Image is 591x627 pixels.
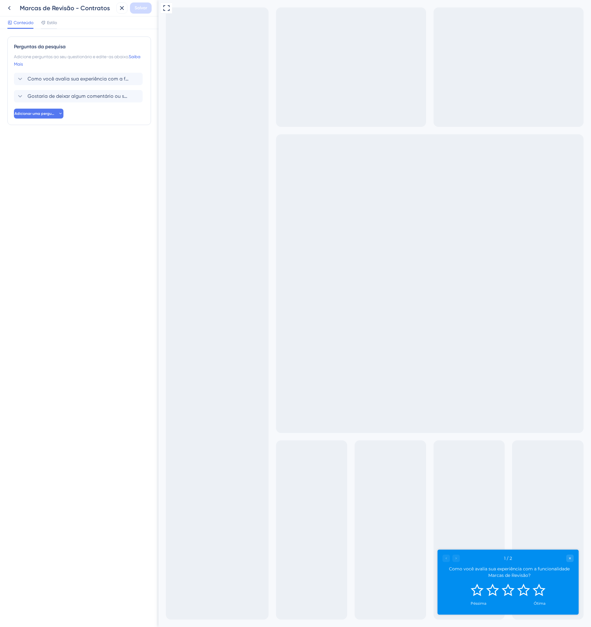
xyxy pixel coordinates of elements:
[135,4,147,12] span: Salvar
[15,111,56,116] span: Adicionar uma pergunta
[130,2,152,14] button: Salvar
[28,93,130,100] span: Gostaria de deixar algum comentário ou sugestão sobre a funcionalidade Marcas de Revisão?
[14,43,145,50] div: Perguntas da pesquisa
[279,550,420,615] iframe: UserGuiding Survey
[14,109,63,119] button: Adicionar uma pergunta
[14,53,145,68] div: Adicione perguntas ao seu questionário e edite-as abaixo.
[20,4,114,12] div: Marcas de Revisão - Contratos
[28,75,130,83] span: Como você avalia sua experiência com a funcionalidade Marcas de Revisão?
[14,19,33,26] span: Conteúdo
[47,19,57,26] span: Estilo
